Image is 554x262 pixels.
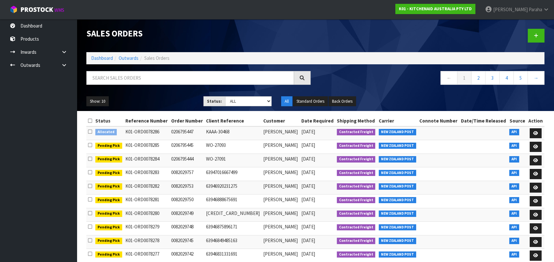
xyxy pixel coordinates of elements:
[337,170,376,176] span: Contracted Freight
[170,154,204,167] td: 0206795444
[301,142,315,148] span: [DATE]
[527,116,544,126] th: Action
[124,140,170,154] td: K01-ORD0078285
[301,251,315,257] span: [DATE]
[262,208,300,222] td: [PERSON_NAME]
[95,183,122,190] span: Pending Pick
[379,238,416,244] span: NEW ZEALAND POST
[509,210,519,217] span: API
[10,5,18,13] img: cube-alt.png
[262,195,300,208] td: [PERSON_NAME]
[337,210,376,217] span: Contracted Freight
[509,183,519,190] span: API
[379,143,416,149] span: NEW ZEALAND POST
[170,140,204,154] td: 0206795445
[95,251,122,258] span: Pending Pick
[207,99,222,104] strong: Status:
[379,170,416,176] span: NEW ZEALAND POST
[301,210,315,216] span: [DATE]
[440,71,457,85] a: ←
[301,196,315,202] span: [DATE]
[204,167,262,181] td: 63947016667499
[144,55,170,61] span: Sales Orders
[262,167,300,181] td: [PERSON_NAME]
[509,129,519,135] span: API
[337,197,376,203] span: Contracted Freight
[379,183,416,190] span: NEW ZEALAND POST
[485,71,500,85] a: 3
[86,96,109,107] button: Show: 10
[320,71,544,87] nav: Page navigation
[124,235,170,249] td: K01-ORD0078278
[124,195,170,208] td: K01-ORD0078281
[262,154,300,167] td: [PERSON_NAME]
[337,129,376,135] span: Contracted Freight
[54,7,64,13] small: WMS
[124,167,170,181] td: K01-ORD0078283
[529,6,542,12] span: Paraha
[124,154,170,167] td: K01-ORD0078284
[509,251,519,258] span: API
[509,224,519,231] span: API
[395,4,475,14] a: K01 - KITCHENAID AUSTRALIA PTY LTD
[301,156,315,162] span: [DATE]
[379,129,416,135] span: NEW ZEALAND POST
[95,210,122,217] span: Pending Pick
[457,71,471,85] a: 1
[459,116,508,126] th: Date/Time Released
[170,116,204,126] th: Order Number
[95,238,122,244] span: Pending Pick
[262,235,300,249] td: [PERSON_NAME]
[509,156,519,163] span: API
[335,116,377,126] th: Shipping Method
[399,6,472,12] strong: K01 - KITCHENAID AUSTRALIA PTY LTD
[170,208,204,222] td: 0082029749
[281,96,292,107] button: All
[337,143,376,149] span: Contracted Freight
[293,96,328,107] button: Standard Orders
[94,116,124,126] th: Status
[508,116,526,126] th: Source
[262,181,300,195] td: [PERSON_NAME]
[204,116,262,126] th: Client Reference
[328,96,356,107] button: Back Orders
[301,224,315,230] span: [DATE]
[262,116,300,126] th: Customer
[301,129,315,135] span: [DATE]
[379,224,416,231] span: NEW ZEALAND POST
[124,208,170,222] td: K01-ORD0078280
[20,5,53,14] span: ProStock
[204,195,262,208] td: 63946888675691
[204,126,262,140] td: KAAA-30468
[337,156,376,163] span: Contracted Freight
[379,197,416,203] span: NEW ZEALAND POST
[418,116,459,126] th: Connote Number
[95,197,122,203] span: Pending Pick
[204,235,262,249] td: 63946849485163
[377,116,418,126] th: Carrier
[95,224,122,231] span: Pending Pick
[262,126,300,140] td: [PERSON_NAME]
[499,71,514,85] a: 4
[379,251,416,258] span: NEW ZEALAND POST
[95,129,117,135] span: Allocated
[301,169,315,175] span: [DATE]
[301,183,315,189] span: [DATE]
[170,126,204,140] td: 0206795447
[527,71,544,85] a: →
[170,167,204,181] td: 0082029757
[86,29,311,38] h1: Sales Orders
[91,55,113,61] a: Dashboard
[86,71,294,85] input: Search sales orders
[95,156,122,163] span: Pending Pick
[513,71,528,85] a: 5
[204,181,262,195] td: 63946920231275
[299,116,335,126] th: Date Required
[337,183,376,190] span: Contracted Freight
[262,140,300,154] td: [PERSON_NAME]
[170,195,204,208] td: 0082029750
[509,238,519,244] span: API
[509,170,519,176] span: API
[124,181,170,195] td: K01-ORD0078282
[95,143,122,149] span: Pending Pick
